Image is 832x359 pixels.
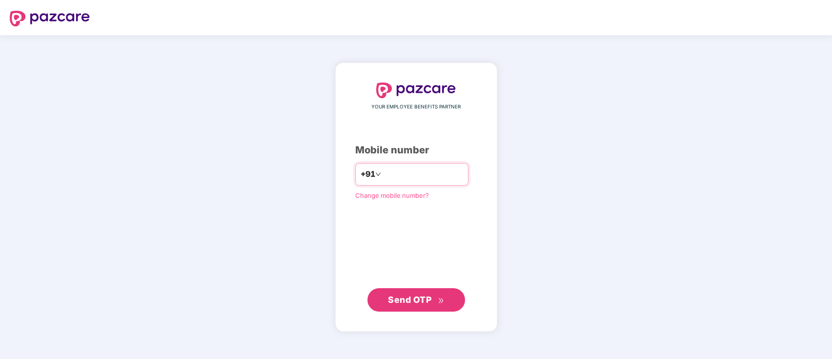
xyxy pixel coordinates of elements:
[371,103,461,111] span: YOUR EMPLOYEE BENEFITS PARTNER
[375,171,381,177] span: down
[361,168,375,180] span: +91
[355,191,429,199] a: Change mobile number?
[355,143,477,158] div: Mobile number
[388,295,431,305] span: Send OTP
[376,83,456,98] img: logo
[10,11,90,26] img: logo
[367,288,465,312] button: Send OTPdouble-right
[438,297,444,304] span: double-right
